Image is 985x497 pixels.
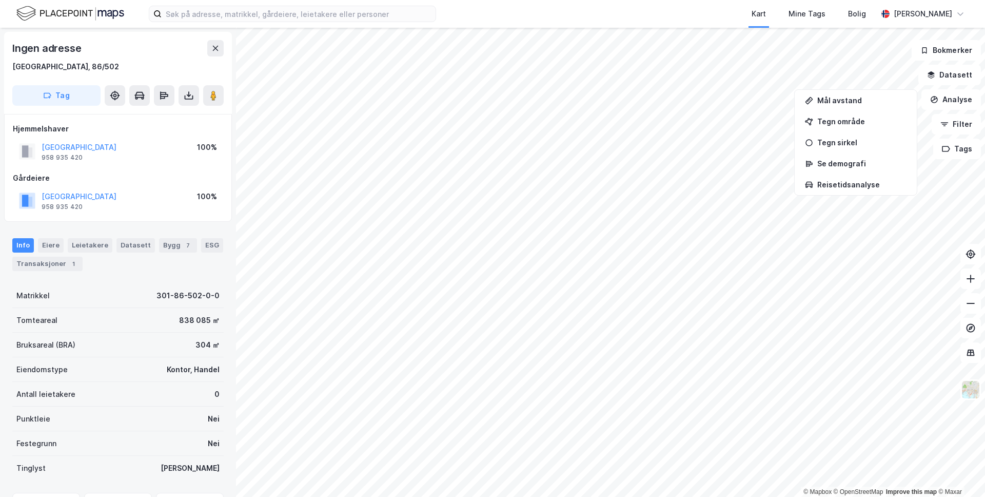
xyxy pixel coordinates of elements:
[12,257,83,271] div: Transaksjoner
[16,462,46,474] div: Tinglyst
[197,190,217,203] div: 100%
[817,96,907,105] div: Mål avstand
[894,8,952,20] div: [PERSON_NAME]
[848,8,866,20] div: Bolig
[208,437,220,450] div: Nei
[803,488,832,495] a: Mapbox
[886,488,937,495] a: Improve this map
[161,462,220,474] div: [PERSON_NAME]
[817,117,907,126] div: Tegn område
[918,65,981,85] button: Datasett
[961,380,980,399] img: Z
[789,8,825,20] div: Mine Tags
[116,238,155,253] div: Datasett
[68,238,112,253] div: Leietakere
[16,364,68,376] div: Eiendomstype
[817,138,907,147] div: Tegn sirkel
[156,290,220,302] div: 301-86-502-0-0
[16,290,50,302] div: Matrikkel
[16,388,75,400] div: Antall leietakere
[834,488,883,495] a: OpenStreetMap
[12,238,34,253] div: Info
[12,61,119,73] div: [GEOGRAPHIC_DATA], 86/502
[12,40,83,56] div: Ingen adresse
[817,180,907,189] div: Reisetidsanalyse
[921,89,981,110] button: Analyse
[68,259,78,269] div: 1
[159,238,197,253] div: Bygg
[12,85,101,106] button: Tag
[912,40,981,61] button: Bokmerker
[183,240,193,251] div: 7
[201,238,223,253] div: ESG
[752,8,766,20] div: Kart
[817,159,907,168] div: Se demografi
[13,123,223,135] div: Hjemmelshaver
[179,314,220,327] div: 838 085 ㎡
[38,238,64,253] div: Eiere
[167,364,220,376] div: Kontor, Handel
[932,114,981,135] button: Filter
[13,172,223,184] div: Gårdeiere
[42,154,83,162] div: 958 935 420
[162,6,436,22] input: Søk på adresse, matrikkel, gårdeiere, leietakere eller personer
[16,413,50,425] div: Punktleie
[934,448,985,497] div: Kontrollprogram for chat
[933,139,981,159] button: Tags
[195,339,220,351] div: 304 ㎡
[197,141,217,154] div: 100%
[42,203,83,211] div: 958 935 420
[934,448,985,497] iframe: Chat Widget
[16,5,124,23] img: logo.f888ab2527a4732fd821a326f86c7f29.svg
[214,388,220,400] div: 0
[208,413,220,425] div: Nei
[16,314,57,327] div: Tomteareal
[16,339,75,351] div: Bruksareal (BRA)
[16,437,56,450] div: Festegrunn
